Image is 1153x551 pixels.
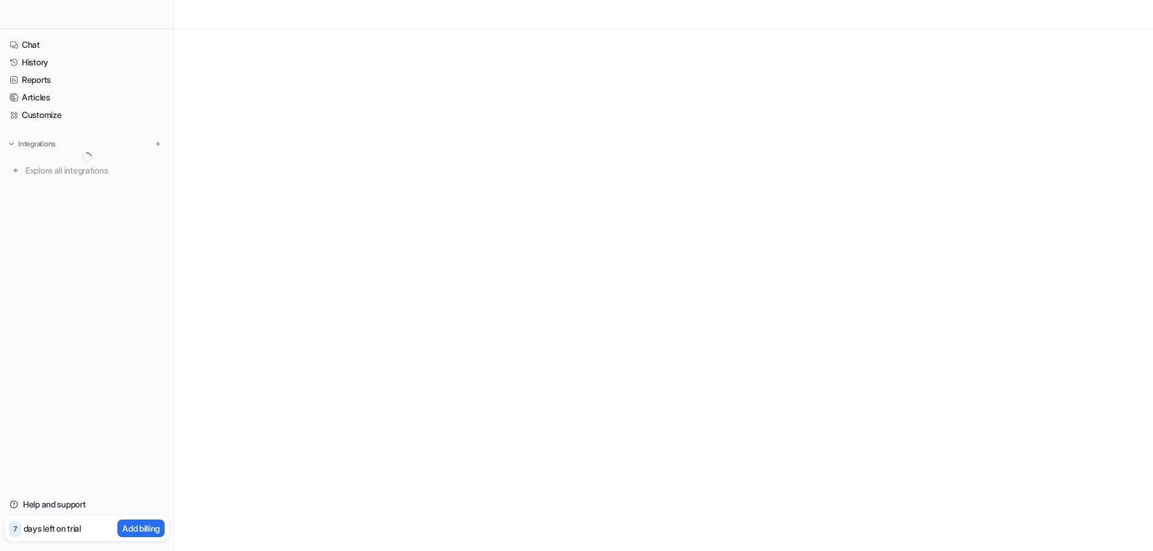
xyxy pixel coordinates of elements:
[13,524,17,535] p: 7
[24,522,81,535] p: days left on trial
[5,89,169,106] a: Articles
[25,161,164,180] span: Explore all integrations
[5,106,169,123] a: Customize
[5,71,169,88] a: Reports
[7,140,16,148] img: expand menu
[117,520,165,537] button: Add billing
[5,138,59,150] button: Integrations
[154,140,162,148] img: menu_add.svg
[5,36,169,53] a: Chat
[122,522,160,535] p: Add billing
[10,165,22,177] img: explore all integrations
[5,162,169,179] a: Explore all integrations
[18,139,56,149] p: Integrations
[5,54,169,71] a: History
[5,496,169,513] a: Help and support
